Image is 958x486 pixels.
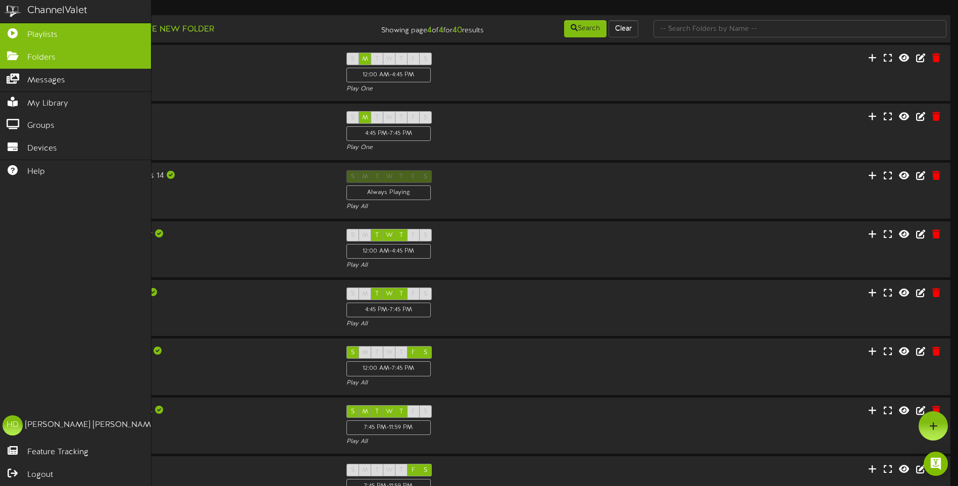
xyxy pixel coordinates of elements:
[924,452,948,476] div: Open Intercom Messenger
[27,52,56,64] span: Folders
[386,290,393,298] span: W
[346,303,431,317] div: 4:45 PM - 7:45 PM
[375,290,379,298] span: T
[40,475,331,484] div: Landscape ( 16:9 )
[362,232,368,239] span: M
[346,438,637,446] div: Play All
[362,56,368,63] span: M
[27,29,58,41] span: Playlists
[424,114,427,121] span: S
[564,20,607,37] button: Search
[40,240,331,249] div: Landscape ( 16:9 )
[609,20,638,37] button: Clear
[452,26,462,35] strong: 40
[399,349,403,356] span: T
[40,358,331,366] div: Landscape ( 16:9 )
[40,64,331,73] div: Landscape ( 16:9 )
[346,420,431,435] div: 7:45 PM - 11:59 PM
[351,349,355,356] span: S
[346,320,637,328] div: Play All
[3,415,23,435] div: HD
[362,114,368,121] span: M
[375,56,379,63] span: T
[386,56,393,63] span: W
[40,229,331,240] div: Bowl Before 5 Tues - Thur
[412,408,415,415] span: F
[40,181,331,190] div: Landscape ( 16:9 )
[399,408,403,415] span: T
[351,408,355,415] span: S
[375,408,379,415] span: T
[27,469,53,481] span: Logout
[40,111,331,123] div: Bowl After 5 [DATE]
[351,232,355,239] span: S
[117,23,217,36] button: Create New Folder
[346,126,431,141] div: 4:45 PM - 7:45 PM
[386,114,393,121] span: W
[40,405,331,417] div: Thunder Alley Sun - Thurs
[424,408,427,415] span: S
[399,56,403,63] span: T
[27,120,55,132] span: Groups
[40,346,331,358] div: Bowl Weekends Holidays
[653,20,946,37] input: -- Search Folders by Name --
[412,114,415,121] span: F
[399,467,403,474] span: T
[40,417,331,425] div: Landscape ( 16:9 )
[424,349,427,356] span: S
[40,287,331,299] div: Bowl After 5 Tues - Thur
[346,244,431,259] div: 12:00 AM - 4:45 PM
[375,232,379,239] span: T
[27,98,68,110] span: My Library
[399,290,403,298] span: T
[386,232,393,239] span: W
[40,299,331,308] div: Landscape ( 16:9 )
[25,419,158,431] div: [PERSON_NAME] [PERSON_NAME]
[362,349,368,356] span: M
[337,19,491,36] div: Showing page of for results
[399,114,403,121] span: T
[346,185,431,200] div: Always Playing
[439,26,443,35] strong: 4
[362,290,368,298] span: M
[351,56,355,63] span: S
[375,467,379,474] span: T
[346,361,431,376] div: 12:00 AM - 7:45 PM
[346,261,637,270] div: Play All
[346,85,637,93] div: Play One
[412,349,415,356] span: F
[40,53,331,64] div: Bowl Before 5 [DATE]
[27,166,45,178] span: Help
[424,467,427,474] span: S
[27,4,87,18] div: ChannelValet
[412,467,415,474] span: F
[40,170,331,182] div: Queen Creek Concessions 14
[346,68,431,82] div: 12:00 AM - 4:45 PM
[346,143,637,152] div: Play One
[375,114,379,121] span: T
[346,203,637,211] div: Play All
[362,408,368,415] span: M
[412,290,415,298] span: F
[424,232,427,239] span: S
[375,349,379,356] span: T
[362,467,368,474] span: M
[427,26,432,35] strong: 4
[346,379,637,387] div: Play All
[412,232,415,239] span: F
[399,232,403,239] span: T
[351,467,355,474] span: S
[424,56,427,63] span: S
[27,75,65,86] span: Messages
[40,464,331,475] div: Thunder Alley Fri - Sat
[351,114,355,121] span: S
[351,290,355,298] span: S
[27,447,88,458] span: Feature Tracking
[40,123,331,131] div: Landscape ( 16:9 )
[412,56,415,63] span: F
[386,467,393,474] span: W
[424,290,427,298] span: S
[386,408,393,415] span: W
[27,143,57,155] span: Devices
[386,349,393,356] span: W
